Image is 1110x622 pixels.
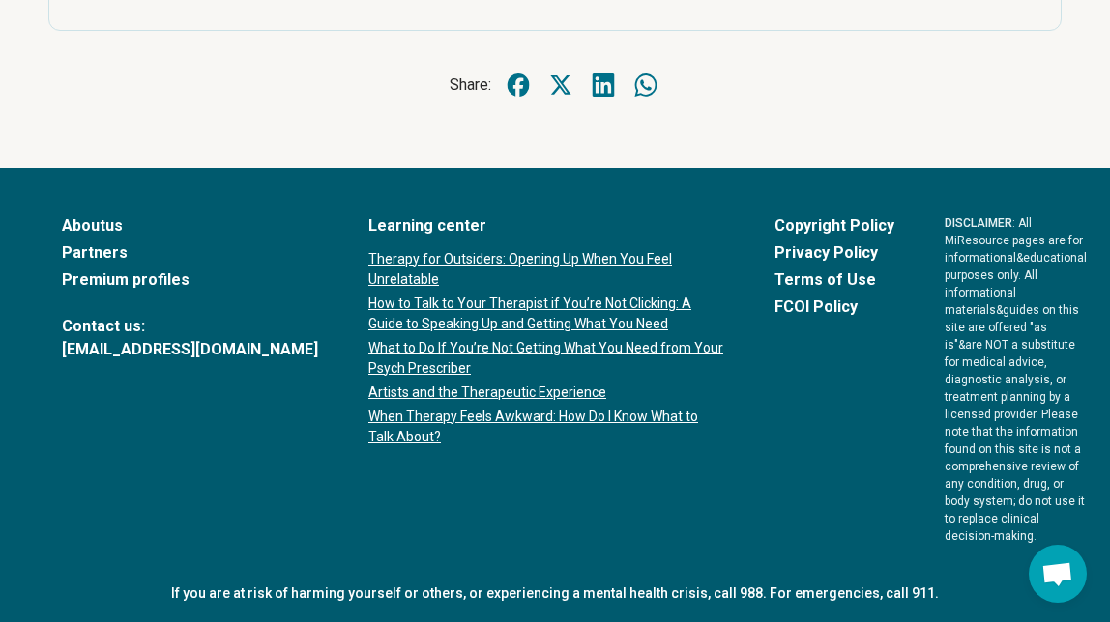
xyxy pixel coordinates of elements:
[62,269,318,292] a: Premium profiles
[945,214,1087,545] p: : All MiResource pages are for informational & educational purposes only. All informational mater...
[368,294,724,334] a: How to Talk to Your Therapist if You’re Not Clicking: A Guide to Speaking Up and Getting What You...
[503,70,534,100] a: Share on Facebook
[368,249,724,290] a: Therapy for Outsiders: Opening Up When You Feel Unrelatable
[588,70,619,100] a: Share on LinkedIn
[368,214,724,238] a: Learning center
[774,214,894,238] a: Copyright Policy
[62,338,318,361] a: [EMAIL_ADDRESS][DOMAIN_NAME]
[368,338,724,379] a: What to Do If You’re Not Getting What You Need from Your Psych Prescriber
[62,315,318,338] span: Contact us:
[774,269,894,292] a: Terms of Use
[62,241,318,265] a: Partners
[368,382,724,403] a: Artists and the Therapeutic Experience
[774,296,894,319] a: FCOI Policy
[450,73,491,97] span: Share:
[774,241,894,265] a: Privacy Policy
[368,407,724,447] a: When Therapy Feels Awkward: How Do I Know What to Talk About?
[630,70,661,100] a: Share on WhatsApp
[62,583,1048,604] p: If you are at risk of harming yourself or others, or experiencing a mental health crisis, call 98...
[1029,545,1087,603] div: Open chat
[62,214,318,238] a: Aboutus
[545,70,576,100] a: Share on X
[945,216,1012,230] span: DISCLAIMER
